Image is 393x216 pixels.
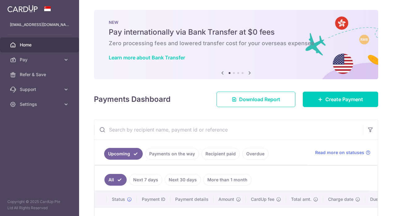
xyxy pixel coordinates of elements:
th: Payment ID [137,191,170,207]
span: Read more on statuses [315,149,364,156]
p: NEW [109,20,363,25]
a: Recipient paid [201,148,240,160]
span: Home [20,42,61,48]
span: Status [112,196,125,202]
h4: Payments Dashboard [94,94,171,105]
a: Learn more about Bank Transfer [109,54,185,61]
p: [EMAIL_ADDRESS][DOMAIN_NAME] [10,22,69,28]
h6: Zero processing fees and lowered transfer cost for your overseas expenses [109,40,363,47]
span: Pay [20,57,61,63]
img: CardUp [7,5,38,12]
span: Charge date [328,196,353,202]
span: Settings [20,101,61,107]
span: Due date [370,196,389,202]
h5: Pay internationally via Bank Transfer at $0 fees [109,27,363,37]
span: Download Report [239,96,280,103]
a: Read more on statuses [315,149,370,156]
th: Payment details [170,191,213,207]
span: Total amt. [291,196,311,202]
a: Download Report [217,92,295,107]
a: Payments on the way [145,148,199,160]
a: Next 30 days [165,174,201,186]
span: Refer & Save [20,71,61,78]
a: Upcoming [104,148,143,160]
a: All [104,174,127,186]
a: Overdue [242,148,268,160]
span: Support [20,86,61,93]
a: Create Payment [303,92,378,107]
input: Search by recipient name, payment id or reference [94,120,363,140]
img: Bank transfer banner [94,10,378,79]
span: Create Payment [325,96,363,103]
a: Next 7 days [129,174,162,186]
span: CardUp fee [251,196,274,202]
span: Amount [218,196,234,202]
a: More than 1 month [203,174,251,186]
